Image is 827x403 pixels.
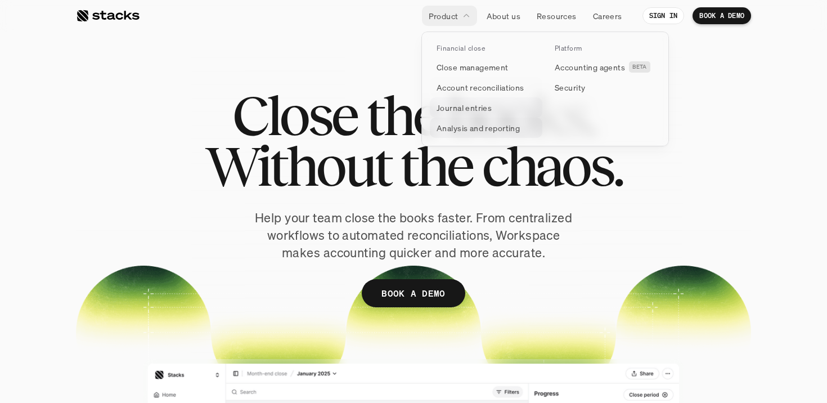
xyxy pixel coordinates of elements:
[487,10,520,22] p: About us
[232,90,357,141] span: Close
[381,285,446,302] p: BOOK A DEMO
[649,12,678,20] p: SIGN IN
[437,122,520,134] p: Analysis and reporting
[632,64,647,70] h2: BETA
[555,44,582,52] p: Platform
[437,44,485,52] p: Financial close
[430,57,542,77] a: Close management
[555,82,585,93] p: Security
[548,77,660,97] a: Security
[437,82,524,93] p: Account reconciliations
[366,90,438,141] span: the
[642,7,685,24] a: SIGN IN
[400,141,472,191] span: the
[693,7,751,24] a: BOOK A DEMO
[480,6,527,26] a: About us
[430,118,542,138] a: Analysis and reporting
[482,141,622,191] span: chaos.
[429,10,459,22] p: Product
[133,214,182,222] a: Privacy Policy
[430,97,542,118] a: Journal entries
[430,77,542,97] a: Account reconciliations
[593,10,622,22] p: Careers
[437,61,509,73] p: Close management
[699,12,744,20] p: BOOK A DEMO
[437,102,492,114] p: Journal entries
[555,61,625,73] p: Accounting agents
[530,6,583,26] a: Resources
[548,57,660,77] a: Accounting agentsBETA
[537,10,577,22] p: Resources
[586,6,629,26] a: Careers
[362,279,465,307] a: BOOK A DEMO
[250,209,577,261] p: Help your team close the books faster. From centralized workflows to automated reconciliations, W...
[205,141,390,191] span: Without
